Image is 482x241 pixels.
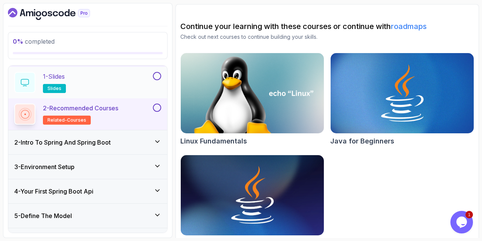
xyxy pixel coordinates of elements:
[180,136,247,146] h2: Linux Fundamentals
[330,53,474,146] a: Java for Beginners cardJava for Beginners
[331,53,474,133] img: Java for Beginners card
[14,72,161,93] button: 1-Slidesslides
[47,117,86,123] span: related-courses
[14,162,75,171] h3: 3 - Environment Setup
[8,204,167,228] button: 5-Define The Model
[8,130,167,154] button: 2-Intro To Spring And Spring Boot
[13,38,55,45] span: completed
[43,72,65,81] p: 1 - Slides
[450,211,474,233] iframe: chat widget
[180,21,474,32] h2: Continue your learning with these courses or continue with
[43,104,118,113] p: 2 - Recommended Courses
[47,85,61,92] span: slides
[391,22,427,31] a: roadmaps
[8,155,167,179] button: 3-Environment Setup
[14,138,111,147] h3: 2 - Intro To Spring And Spring Boot
[180,33,474,41] p: Check out next courses to continue building your skills.
[8,179,167,203] button: 4-Your First Spring Boot Api
[180,53,324,146] a: Linux Fundamentals cardLinux Fundamentals
[14,104,161,125] button: 2-Recommended Coursesrelated-courses
[181,53,324,133] img: Linux Fundamentals card
[181,155,324,235] img: Java for Developers card
[14,211,72,220] h3: 5 - Define The Model
[8,8,107,20] a: Dashboard
[13,38,23,45] span: 0 %
[330,136,394,146] h2: Java for Beginners
[14,187,93,196] h3: 4 - Your First Spring Boot Api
